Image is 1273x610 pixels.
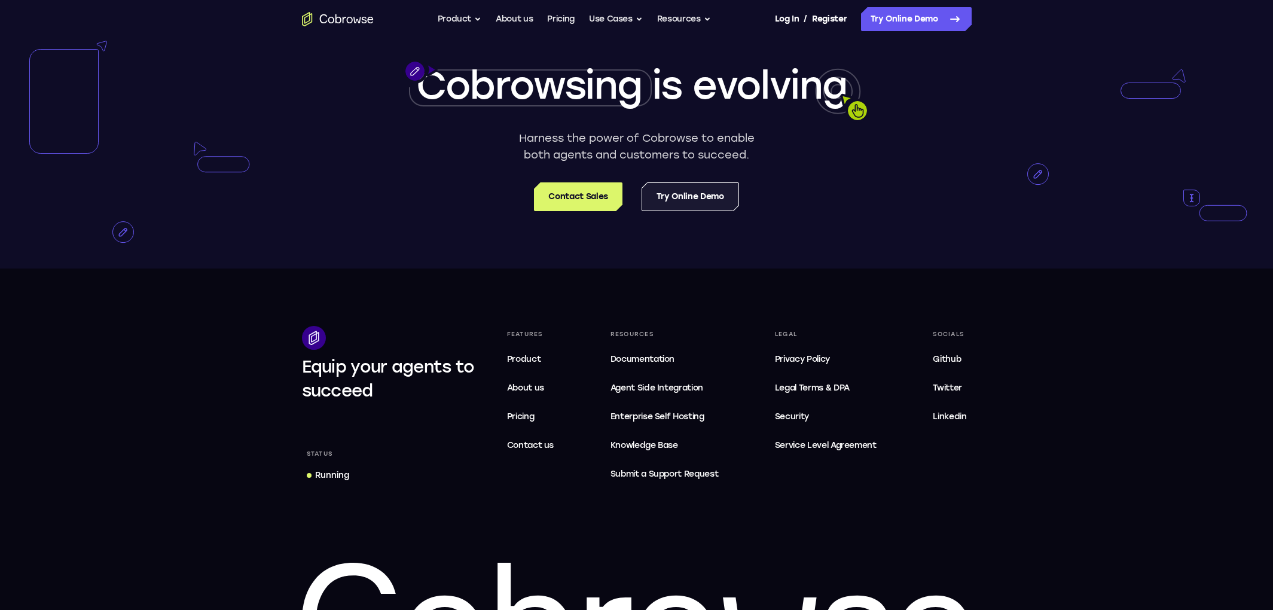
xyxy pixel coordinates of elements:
div: Legal [770,326,881,343]
p: Harness the power of Cobrowse to enable both agents and customers to succeed. [514,130,759,163]
span: Twitter [933,383,962,393]
div: Resources [606,326,723,343]
span: Privacy Policy [775,354,830,364]
span: / [804,12,807,26]
div: Socials [928,326,971,343]
span: Github [933,354,961,364]
a: Github [928,347,971,371]
a: Privacy Policy [770,347,881,371]
span: Linkedin [933,411,966,422]
a: Twitter [928,376,971,400]
a: Log In [775,7,799,31]
span: About us [507,383,544,393]
button: Product [438,7,482,31]
a: About us [496,7,533,31]
span: Submit a Support Request [610,467,719,481]
span: Agent Side Integration [610,381,719,395]
span: Security [775,411,809,422]
a: Enterprise Self Hosting [606,405,723,429]
span: Cobrowsing [416,62,642,108]
span: Pricing [507,411,535,422]
a: Legal Terms & DPA [770,376,881,400]
a: Pricing [547,7,575,31]
div: Features [502,326,559,343]
a: Security [770,405,881,429]
button: Resources [657,7,711,31]
a: Running [302,465,354,486]
a: Knowledge Base [606,434,723,457]
span: Legal Terms & DPA [775,383,850,393]
span: Equip your agents to succeed [302,356,475,401]
span: Contact us [507,440,554,450]
a: Submit a Support Request [606,462,723,486]
span: Service Level Agreement [775,438,877,453]
a: Go to the home page [302,12,374,26]
span: Product [507,354,541,364]
a: Service Level Agreement [770,434,881,457]
span: evolving [692,62,847,108]
span: Enterprise Self Hosting [610,410,719,424]
a: Product [502,347,559,371]
button: Use Cases [589,7,643,31]
a: Linkedin [928,405,971,429]
div: Running [315,469,349,481]
a: Contact us [502,434,559,457]
a: Pricing [502,405,559,429]
span: Knowledge Base [610,440,678,450]
a: Try Online Demo [861,7,972,31]
a: Try Online Demo [642,182,739,211]
a: About us [502,376,559,400]
a: Documentation [606,347,723,371]
span: Documentation [610,354,674,364]
a: Contact Sales [534,182,622,211]
div: Status [302,446,338,462]
a: Register [812,7,847,31]
a: Agent Side Integration [606,376,723,400]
